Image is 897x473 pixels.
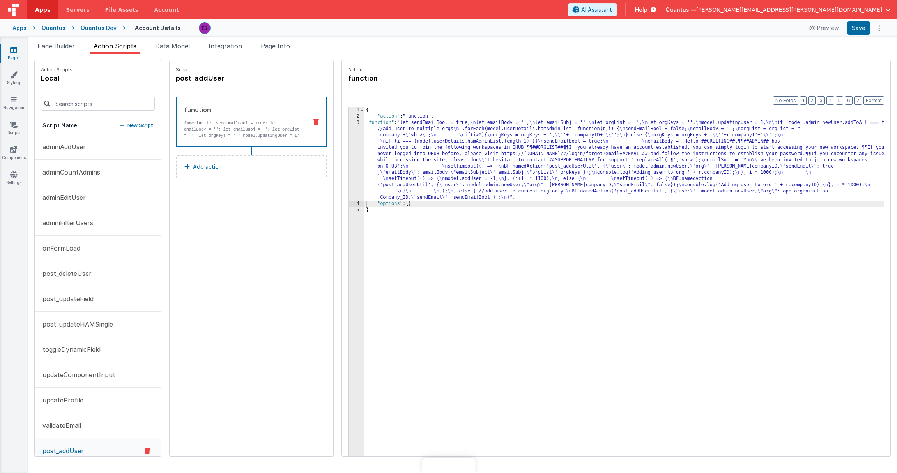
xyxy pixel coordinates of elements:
p: post_addUser [38,446,84,455]
strong: function: [184,121,206,125]
button: post_updateHAMSingle [35,312,161,337]
div: 3 [349,120,364,201]
img: 2445f8d87038429357ee99e9bdfcd63a [199,23,210,34]
div: Apps [12,24,27,32]
button: post_addUser [35,438,161,463]
button: post_deleteUser [35,261,161,286]
button: Options [874,23,885,34]
input: Search scripts [41,97,155,111]
button: updateProfile [35,388,161,413]
button: New Script [120,122,153,129]
button: Quantus — [PERSON_NAME][EMAIL_ADDRESS][PERSON_NAME][DOMAIN_NAME] [665,6,891,14]
span: Apps [35,6,50,14]
div: function [184,105,301,115]
button: adminCountAdmins [35,160,161,185]
button: onFormLoad [35,236,161,261]
button: AI Assistant [568,3,617,16]
p: post_deleteUser [38,269,92,278]
span: Servers [66,6,89,14]
p: toggleDynamicField [38,345,101,354]
button: 2 [808,96,816,105]
div: 4 [349,201,364,207]
button: Format [863,96,884,105]
p: onFormLoad [38,244,80,253]
span: Help [635,6,648,14]
button: 7 [854,96,862,105]
p: updateProfile [38,395,83,405]
span: Quantus — [665,6,696,14]
button: post_updateField [35,286,161,312]
p: Action [348,67,884,73]
h4: post_addUser [176,73,293,84]
p: updateComponentInput [38,370,115,379]
button: 4 [826,96,834,105]
button: 6 [845,96,853,105]
div: Quantus [42,24,65,32]
div: 1 [349,107,364,113]
p: Action Scripts [41,67,73,73]
p: validateEmail [38,421,81,430]
button: updateComponentInput [35,362,161,388]
p: adminFilterUsers [38,218,93,228]
p: post_updateField [38,294,94,304]
h4: Account Details [135,25,181,31]
span: Page Info [261,42,290,50]
button: No Folds [773,96,798,105]
p: let sendEmailBool = true; let emailBody = ''; let emailSubj = ''; let orgList = ''; let orgKeys =... [184,120,301,139]
p: adminCountAdmins [38,168,100,177]
button: toggleDynamicField [35,337,161,362]
button: adminEditUser [35,185,161,210]
p: post_updateHAMSingle [38,319,113,329]
button: adminFilterUsers [35,210,161,236]
button: 5 [836,96,843,105]
button: Preview [805,22,844,34]
p: adminAddUser [38,142,86,152]
button: adminAddUser [35,134,161,160]
div: 2 [349,113,364,120]
div: 5 [349,207,364,213]
span: File Assets [105,6,139,14]
h5: Script Name [42,122,77,129]
span: [PERSON_NAME][EMAIL_ADDRESS][PERSON_NAME][DOMAIN_NAME] [696,6,882,14]
h4: local [41,73,73,84]
span: Action Scripts [94,42,136,50]
span: AI Assistant [581,6,612,14]
p: Script [176,67,327,73]
div: Quantus Dev [81,24,117,32]
button: Save [847,21,870,35]
button: 3 [817,96,825,105]
span: Data Model [155,42,190,50]
h4: function [348,73,465,84]
p: adminEditUser [38,193,86,202]
span: Page Builder [37,42,75,50]
button: Add action [176,155,327,178]
p: New Script [127,122,153,129]
p: Add action [193,162,222,171]
button: 1 [800,96,807,105]
button: validateEmail [35,413,161,438]
span: Integration [209,42,242,50]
